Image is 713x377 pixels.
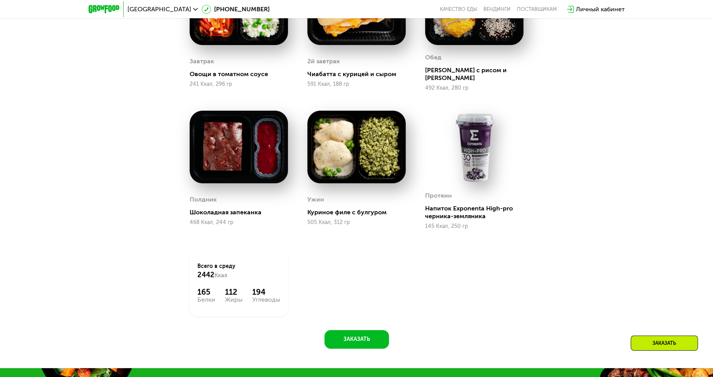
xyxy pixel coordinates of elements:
div: 241 Ккал, 296 гр [190,81,288,87]
a: Качество еды [440,6,477,12]
div: 468 Ккал, 244 гр [190,219,288,226]
a: [PHONE_NUMBER] [202,5,270,14]
a: Вендинги [483,6,511,12]
div: поставщикам [517,6,557,12]
div: 194 [252,287,280,297]
div: Напиток Exponenta High-pro черника-земляника [425,205,530,220]
button: Заказать [324,330,389,349]
div: Ужин [307,194,324,205]
div: 591 Ккал, 188 гр [307,81,406,87]
span: [GEOGRAPHIC_DATA] [127,6,191,12]
div: Жиры [225,297,242,303]
div: Заказать [631,335,698,351]
div: 492 Ккал, 280 гр [425,85,523,91]
div: 505 Ккал, 312 гр [307,219,406,226]
div: Чиабатта с курицей и сыром [307,70,412,78]
div: Всего в среду [197,262,280,280]
span: Ккал [214,272,227,279]
div: Протеин [425,190,452,202]
div: Обед [425,52,441,63]
div: Личный кабинет [576,5,625,14]
div: Полдник [190,194,217,205]
div: Овощи в томатном соусе [190,70,294,78]
div: 2й завтрак [307,56,340,67]
div: 112 [225,287,242,297]
div: Куриное филе с булгуром [307,208,412,216]
div: Завтрак [190,56,214,67]
span: 2442 [197,271,214,279]
div: 145 Ккал, 250 гр [425,223,523,229]
div: 165 [197,287,215,297]
div: Белки [197,297,215,303]
div: Углеводы [252,297,280,303]
div: Шоколадная запеканка [190,208,294,216]
div: [PERSON_NAME] с рисом и [PERSON_NAME] [425,66,530,82]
